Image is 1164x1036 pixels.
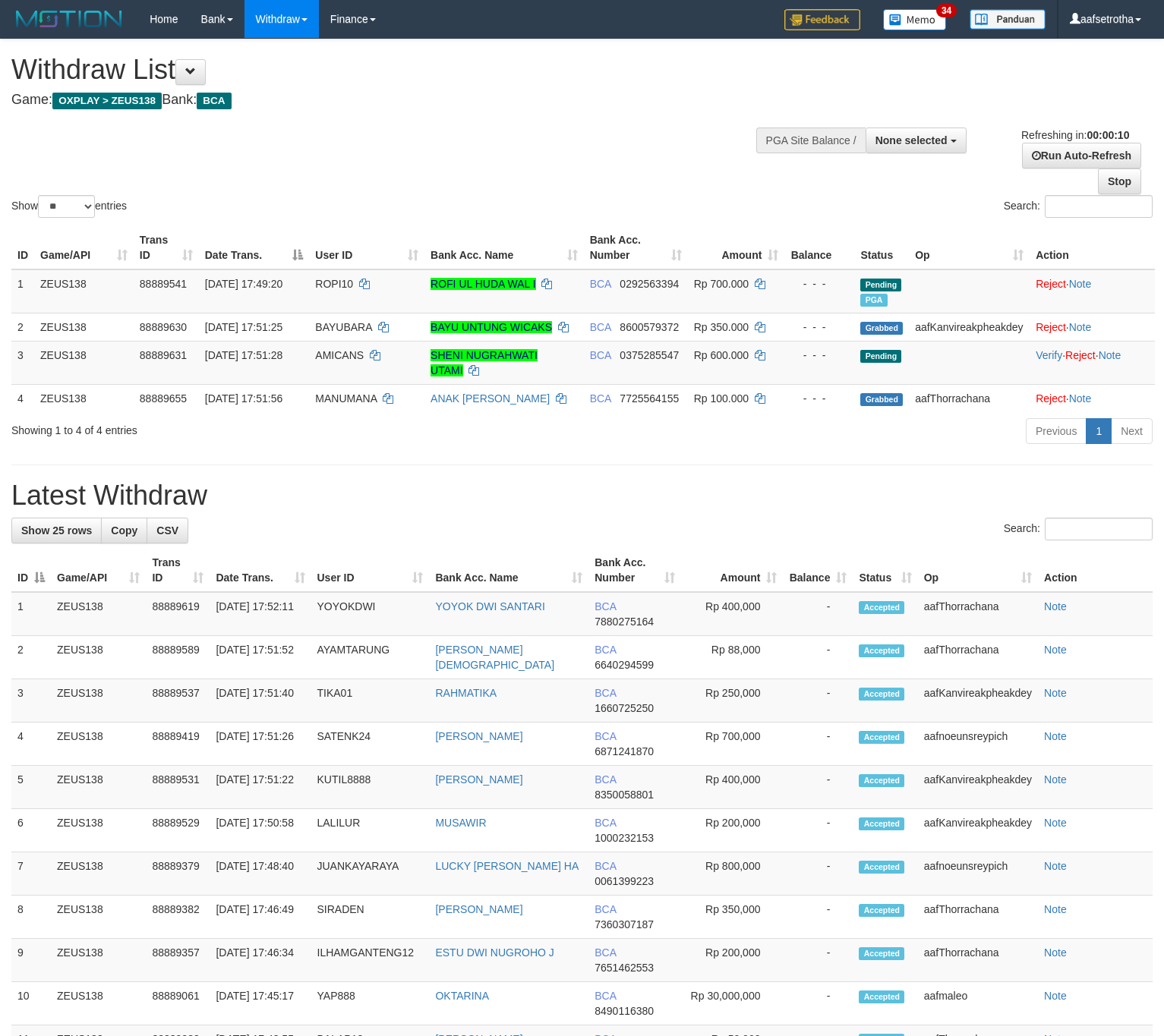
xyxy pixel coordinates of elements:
[315,321,371,333] span: BAYUBARA
[34,341,134,384] td: ZEUS138
[11,549,51,592] th: ID: activate to sort column descending
[11,809,51,852] td: 6
[435,773,522,786] a: [PERSON_NAME]
[431,321,552,333] a: BAYU UNTUNG WICAKS
[210,723,311,766] td: [DATE] 17:51:26
[146,809,210,852] td: 88889529
[909,226,1030,269] th: Op: activate to sort column ascending
[1044,946,1067,959] a: Note
[1069,392,1092,405] a: Note
[918,679,1038,723] td: aafKanvireakpheakdey
[681,636,784,679] td: Rp 88,000
[134,226,199,269] th: Trans ID: activate to sort column ascending
[435,687,497,699] a: RAHMATIKA
[681,766,784,809] td: Rp 400,000
[1098,168,1141,194] a: Stop
[1030,384,1155,412] td: ·
[918,896,1038,939] td: aafThorrachana
[429,549,588,592] th: Bank Acc. Name: activate to sort column ascending
[595,687,616,699] span: BCA
[11,982,51,1025] td: 10
[694,392,749,405] span: Rp 100.000
[197,93,231,109] span: BCA
[694,321,749,333] span: Rp 350.000
[311,679,430,723] td: TIKA01
[38,195,95,218] select: Showentries
[595,832,654,844] span: Copy 1000232153 to clipboard
[860,322,903,335] span: Grabbed
[11,195,127,218] label: Show entries
[681,592,784,636] td: Rp 400,000
[590,349,611,361] span: BCA
[34,269,134,313] td: ZEUS138
[859,904,904,917] span: Accepted
[783,549,853,592] th: Balance: activate to sort column ascending
[918,939,1038,982] td: aafThorrachana
[11,896,51,939] td: 8
[790,391,848,406] div: - - -
[595,745,654,757] span: Copy 6871241870 to clipboard
[1111,418,1153,444] a: Next
[431,349,538,376] a: SHENI NUGRAHWATI UTAMI
[11,8,127,30] img: MOTION_logo.png
[146,939,210,982] td: 88889357
[205,349,282,361] span: [DATE] 17:51:28
[590,321,611,333] span: BCA
[21,524,92,537] span: Show 25 rows
[859,688,904,701] span: Accepted
[595,1005,654,1017] span: Copy 8490116380 to clipboard
[859,817,904,830] span: Accepted
[435,990,489,1002] a: OKTARINA
[859,774,904,787] span: Accepted
[783,852,853,896] td: -
[918,809,1038,852] td: aafKanvireakpheakdey
[859,644,904,657] span: Accepted
[210,636,311,679] td: [DATE] 17:51:52
[1004,518,1153,540] label: Search:
[51,939,146,982] td: ZEUS138
[859,731,904,744] span: Accepted
[783,636,853,679] td: -
[1021,129,1129,141] span: Refreshing in:
[681,896,784,939] td: Rp 350,000
[595,918,654,931] span: Copy 7360307187 to clipboard
[1044,730,1067,742] a: Note
[11,679,51,723] td: 3
[1099,349,1121,361] a: Note
[595,962,654,974] span: Copy 7651462553 to clipboard
[1036,349,1062,361] a: Verify
[918,723,1038,766] td: aafnoeunsreypich
[784,9,860,30] img: Feedback.jpg
[1044,817,1067,829] a: Note
[783,809,853,852] td: -
[311,549,430,592] th: User ID: activate to sort column ascending
[146,636,210,679] td: 88889589
[11,269,34,313] td: 1
[854,226,909,269] th: Status
[51,592,146,636] td: ZEUS138
[51,636,146,679] td: ZEUS138
[1038,549,1153,592] th: Action
[1044,600,1067,612] a: Note
[11,766,51,809] td: 5
[101,518,147,543] a: Copy
[688,226,785,269] th: Amount: activate to sort column ascending
[681,852,784,896] td: Rp 800,000
[140,392,187,405] span: 88889655
[681,723,784,766] td: Rp 700,000
[34,313,134,341] td: ZEUS138
[11,723,51,766] td: 4
[11,852,51,896] td: 7
[590,278,611,290] span: BCA
[210,549,311,592] th: Date Trans.: activate to sort column ascending
[595,730,616,742] span: BCA
[783,766,853,809] td: -
[783,679,853,723] td: -
[210,939,311,982] td: [DATE] 17:46:34
[595,659,654,671] span: Copy 6640294599 to clipboard
[595,817,616,829] span: BCA
[790,276,848,291] div: - - -
[918,636,1038,679] td: aafThorrachana
[590,392,611,405] span: BCA
[146,852,210,896] td: 88889379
